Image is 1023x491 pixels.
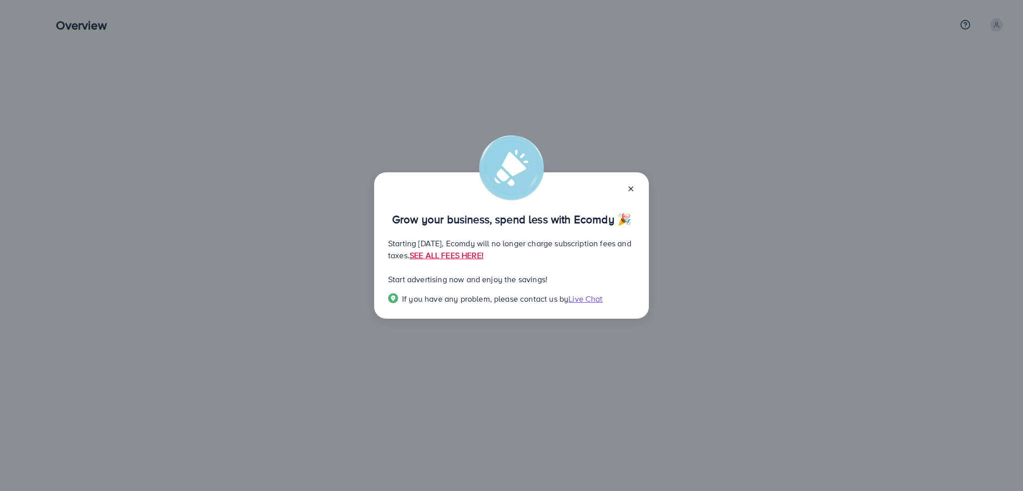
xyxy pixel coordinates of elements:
img: Popup guide [388,293,398,303]
a: SEE ALL FEES HERE! [410,250,484,261]
span: If you have any problem, please contact us by [402,293,568,304]
p: Start advertising now and enjoy the savings! [388,273,635,285]
img: alert [479,135,544,200]
p: Starting [DATE], Ecomdy will no longer charge subscription fees and taxes. [388,237,635,261]
p: Grow your business, spend less with Ecomdy 🎉 [388,213,635,225]
span: Live Chat [568,293,602,304]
